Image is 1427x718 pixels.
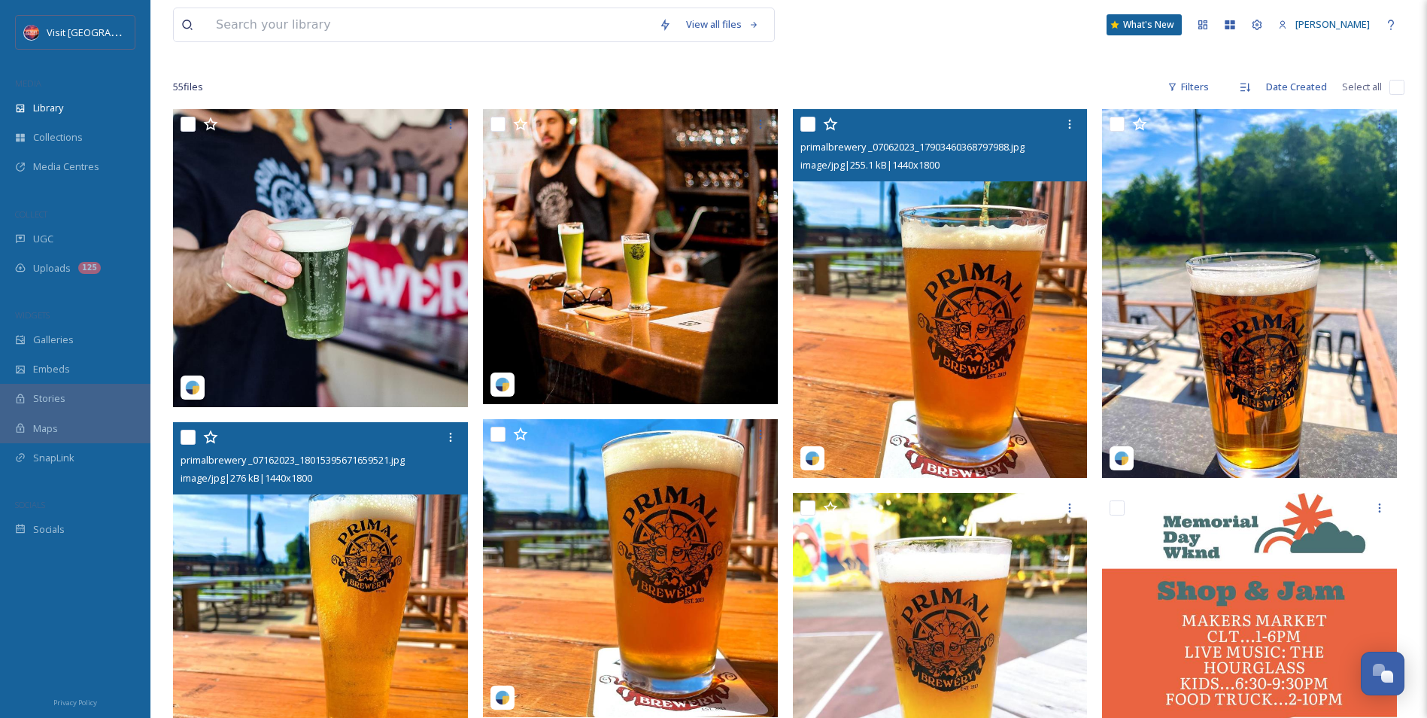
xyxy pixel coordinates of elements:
[33,232,53,246] span: UGC
[53,698,97,707] span: Privacy Policy
[173,80,203,94] span: 55 file s
[495,690,510,705] img: snapsea-logo.png
[1271,10,1377,39] a: [PERSON_NAME]
[78,262,101,274] div: 125
[1295,17,1370,31] span: [PERSON_NAME]
[185,380,200,395] img: snapsea-logo.png
[33,421,58,436] span: Maps
[15,499,45,510] span: SOCIALS
[33,522,65,537] span: Socials
[1361,652,1404,695] button: Open Chat
[483,109,778,404] img: primalbrewery _02012023_17953528715262476.jpg
[33,101,63,115] span: Library
[24,25,39,40] img: Logo%20Image.png
[181,453,405,467] span: primalbrewery _07162023_18015395671659521.jpg
[15,208,47,220] span: COLLECT
[1102,109,1397,478] img: primalbrewery _07142023_17845962141012310.jpg
[1160,72,1216,102] div: Filters
[15,309,50,321] span: WIDGETS
[1107,14,1182,35] a: What's New
[793,109,1088,478] img: primalbrewery _07062023_17903460368797988.jpg
[33,261,71,275] span: Uploads
[181,471,312,485] span: image/jpg | 276 kB | 1440 x 1800
[483,419,781,717] img: primalbrewery _08052023_18019871485596455.jpg
[33,130,83,145] span: Collections
[1342,80,1382,94] span: Select all
[33,362,70,376] span: Embeds
[33,451,74,465] span: SnapLink
[1114,451,1129,466] img: snapsea-logo.png
[33,391,65,406] span: Stories
[208,8,651,41] input: Search your library
[33,160,99,174] span: Media Centres
[33,333,74,347] span: Galleries
[1258,72,1334,102] div: Date Created
[495,377,510,392] img: snapsea-logo.png
[679,10,767,39] a: View all files
[47,25,238,39] span: Visit [GEOGRAPHIC_DATA][PERSON_NAME]
[805,451,820,466] img: snapsea-logo.png
[15,78,41,89] span: MEDIA
[800,158,940,172] span: image/jpg | 255.1 kB | 1440 x 1800
[800,140,1025,154] span: primalbrewery _07062023_17903460368797988.jpg
[173,109,471,407] img: primalbrewery _02012023_17953528715262476.jpg
[53,692,97,710] a: Privacy Policy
